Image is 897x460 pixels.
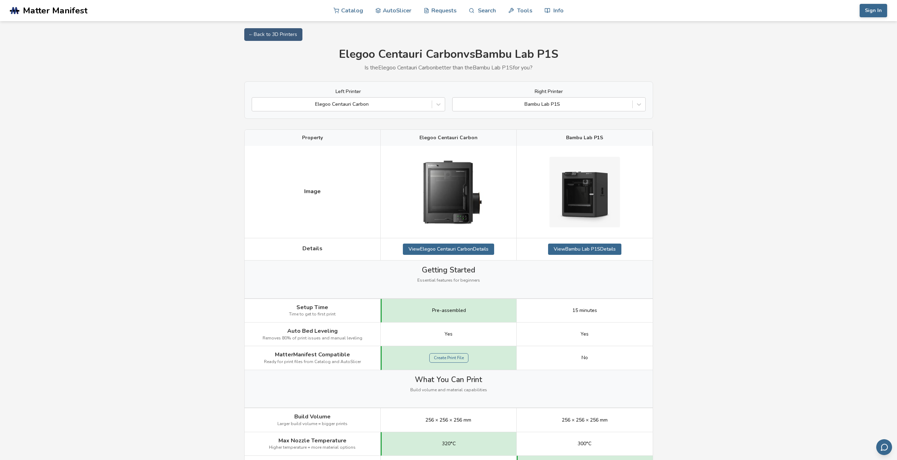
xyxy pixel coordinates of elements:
img: Bambu Lab P1S [549,157,620,227]
span: Build Volume [294,413,331,420]
span: Getting Started [422,266,475,274]
span: Setup Time [296,304,328,311]
h1: Elegoo Centauri Carbon vs Bambu Lab P1S [244,48,653,61]
span: No [582,355,588,361]
span: 320°C [442,441,456,447]
span: 256 × 256 × 256 mm [562,417,608,423]
span: 256 × 256 × 256 mm [425,417,471,423]
p: Is the Elegoo Centauri Carbon better than the Bambu Lab P1S for you? [244,65,653,71]
span: MatterManifest Compatible [275,351,350,358]
img: Elegoo Centauri Carbon [413,151,484,232]
span: Higher temperature = more material options [269,445,356,450]
span: 15 minutes [572,308,597,313]
span: Ready for print files from Catalog and AutoSlicer [264,360,361,364]
span: Max Nozzle Temperature [278,437,346,444]
span: Yes [580,331,589,337]
label: Right Printer [452,89,646,94]
span: 300°C [578,441,591,447]
span: Time to get to first print [289,312,336,317]
span: Pre-assembled [432,308,466,313]
input: Elegoo Centauri Carbon [256,102,257,107]
span: Auto Bed Leveling [287,328,338,334]
span: Bambu Lab P1S [566,135,603,141]
button: Send feedback via email [876,439,892,455]
a: ViewBambu Lab P1SDetails [548,244,621,255]
input: Bambu Lab P1S [456,102,457,107]
span: Matter Manifest [23,6,87,16]
span: Image [304,188,321,195]
span: Elegoo Centauri Carbon [419,135,478,141]
span: Yes [444,331,453,337]
span: Larger build volume = bigger prints [277,422,348,427]
span: What You Can Print [415,375,482,384]
span: Essential features for beginners [417,278,480,283]
a: Create Print File [429,353,468,363]
span: Removes 80% of print issues and manual leveling [263,336,362,341]
span: Property [302,135,323,141]
span: Build volume and material capabilities [410,388,487,393]
a: ViewElegoo Centauri CarbonDetails [403,244,494,255]
a: ← Back to 3D Printers [244,28,302,41]
label: Left Printer [252,89,445,94]
button: Sign In [860,4,887,17]
span: Details [302,245,322,252]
